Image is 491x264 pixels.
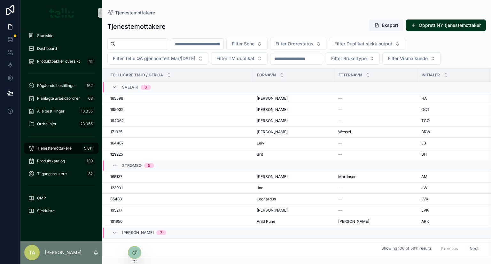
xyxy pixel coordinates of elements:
a: AM [421,174,486,179]
span: Jan [257,185,263,190]
span: AM [421,174,427,179]
a: -- [338,152,414,157]
span: Etternavn [339,73,362,78]
span: Filter Duplikat sjekk output [334,41,392,47]
button: Select Button [329,38,405,50]
a: Ordrelinjer23,055 [24,118,98,130]
a: Tilgangsbrukere32 [24,168,98,180]
span: Tjenestemottakere [37,146,72,151]
a: -- [338,118,414,123]
a: EVK [421,208,486,213]
span: Initialer [422,73,440,78]
a: -- [338,185,414,190]
span: 165596 [110,96,123,101]
span: Martinsen [338,174,356,179]
span: 165137 [110,174,122,179]
a: -- [338,197,414,202]
span: 194062 [110,118,124,123]
span: Tjenestemottakere [115,10,155,16]
span: [PERSON_NAME] [338,219,369,224]
div: 13,035 [79,107,95,115]
a: Pågående bestillinger162 [24,80,98,91]
span: [PERSON_NAME] [257,174,288,179]
button: Select Button [107,52,208,65]
div: 5 [148,163,150,168]
a: 164487 [110,141,249,146]
p: [PERSON_NAME] [45,249,82,256]
a: JW [421,185,486,190]
span: Tellucare TM ID / Gerica [111,73,163,78]
a: Tjenestemottakere [107,10,155,16]
a: HA [421,96,486,101]
span: TA [29,249,35,256]
a: -- [338,96,414,101]
span: 164487 [110,141,124,146]
span: Svelvik [122,85,138,90]
span: LB [421,141,426,146]
span: -- [338,141,342,146]
a: TCO [421,118,486,123]
a: Brit [257,152,331,157]
span: Fornavn [257,73,276,78]
div: 162 [85,82,95,89]
h1: Tjenestemottakere [107,22,166,31]
span: Planlagte arbeidsordrer [37,96,80,101]
span: -- [338,208,342,213]
button: Select Button [382,52,441,65]
span: TCO [421,118,430,123]
a: 191950 [110,219,249,224]
span: CMP [37,196,46,201]
button: Next [465,244,483,253]
span: Dashboard [37,46,57,51]
a: [PERSON_NAME] [338,219,414,224]
a: 85483 [110,197,249,202]
span: [PERSON_NAME] [257,118,288,123]
span: Alle bestillinger [37,109,65,114]
button: Select Button [326,52,380,65]
a: Produktkatalog139 [24,155,98,167]
a: BH [421,152,486,157]
span: 85483 [110,197,122,202]
a: 165137 [110,174,249,179]
span: 129225 [110,152,123,157]
span: [PERSON_NAME] [122,230,154,235]
div: 41 [87,58,95,65]
span: Sjekkliste [37,208,55,214]
span: Wessel [338,129,351,135]
span: [PERSON_NAME] [257,129,288,135]
span: Showing 100 of 5811 results [381,246,432,251]
a: Dashboard [24,43,98,54]
div: 32 [86,170,95,178]
span: OCT [421,107,430,112]
span: Filter Tellu QA gjennomført Mar/[DATE] [113,55,195,62]
span: Produktpakker oversikt [37,59,80,64]
a: Alle bestillinger13,035 [24,105,98,117]
button: Opprett NY tjenestemottaker [406,19,486,31]
a: 195217 [110,208,249,213]
div: 7 [160,230,162,235]
span: [PERSON_NAME] [257,208,288,213]
span: Filter Ordrestatus [276,41,313,47]
a: [PERSON_NAME] [257,129,331,135]
span: [PERSON_NAME] [257,107,288,112]
span: EVK [421,208,429,213]
span: LVK [421,197,428,202]
a: BRW [421,129,486,135]
a: [PERSON_NAME] [257,118,331,123]
button: Select Button [270,38,326,50]
span: Filter Brukertype [331,55,367,62]
span: Ordrelinjer [37,121,57,127]
a: Leonardus [257,197,331,202]
span: [PERSON_NAME] [257,96,288,101]
a: Startside [24,30,98,42]
span: ARK [421,219,429,224]
a: 123901 [110,185,249,190]
a: ARK [421,219,486,224]
a: Martinsen [338,174,414,179]
span: Startside [37,33,53,38]
span: Leonardus [257,197,276,202]
a: 165596 [110,96,249,101]
a: Leiv [257,141,331,146]
a: Sjekkliste [24,205,98,217]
